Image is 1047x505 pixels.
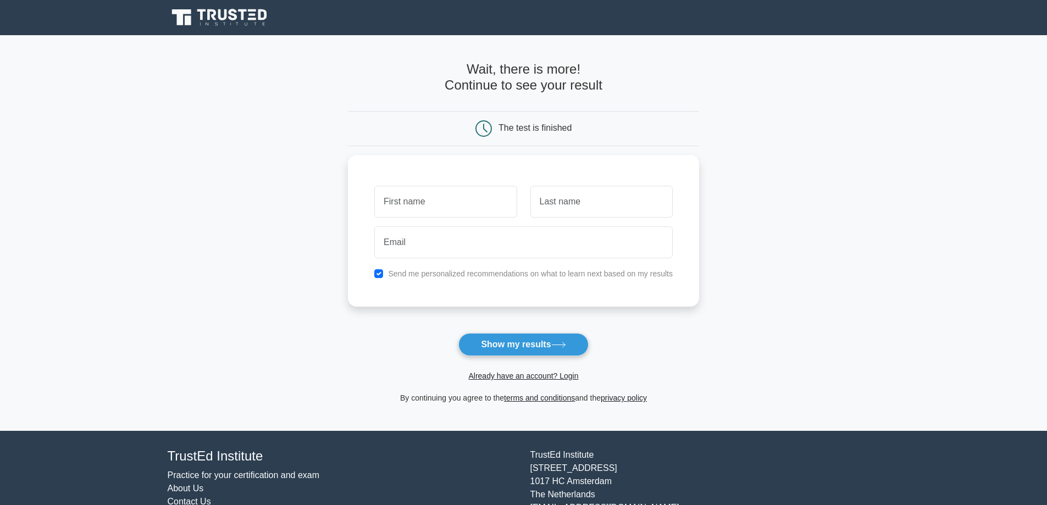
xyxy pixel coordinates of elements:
div: The test is finished [498,123,572,132]
input: Email [374,226,673,258]
div: By continuing you agree to the and the [341,391,706,404]
input: First name [374,186,517,218]
label: Send me personalized recommendations on what to learn next based on my results [388,269,673,278]
a: privacy policy [601,393,647,402]
a: Already have an account? Login [468,371,578,380]
input: Last name [530,186,673,218]
h4: TrustEd Institute [168,448,517,464]
a: About Us [168,484,204,493]
button: Show my results [458,333,588,356]
a: terms and conditions [504,393,575,402]
h4: Wait, there is more! Continue to see your result [348,62,699,93]
a: Practice for your certification and exam [168,470,320,480]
